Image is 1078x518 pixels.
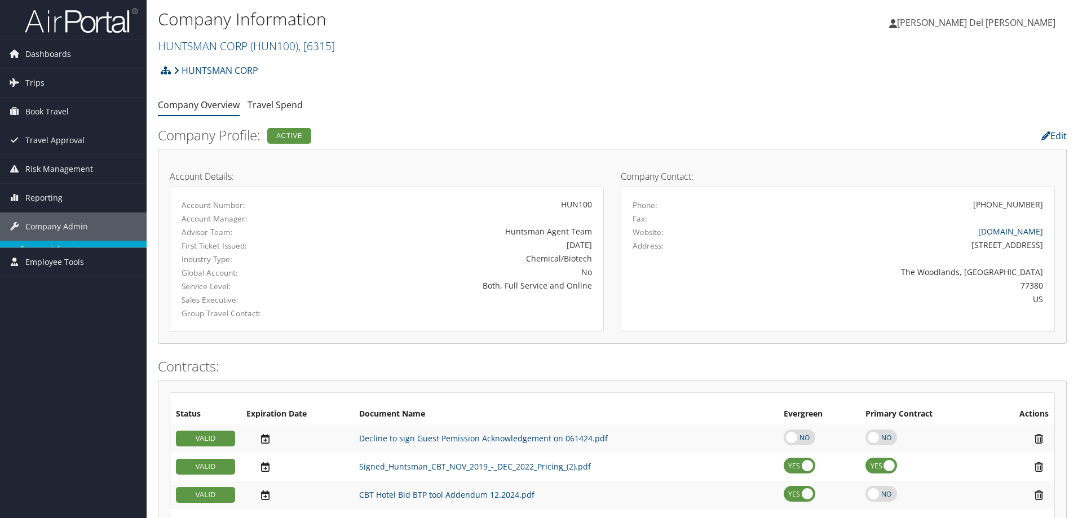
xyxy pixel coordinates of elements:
span: Book Travel [25,98,69,126]
th: Evergreen [778,404,860,424]
div: Add/Edit Date [246,489,348,501]
label: First Ticket Issued: [182,240,307,251]
div: [DATE] [324,239,592,251]
a: Company Overview [158,99,240,111]
a: Decline to sign Guest Pemission Acknowledgement on 061424.pdf [359,433,608,444]
span: Risk Management [25,155,93,183]
div: US [740,293,1044,305]
div: VALID [176,431,235,446]
h2: Contracts: [158,357,1067,376]
div: The Woodlands, [GEOGRAPHIC_DATA] [740,266,1044,278]
span: Dashboards [25,40,71,68]
i: Remove Contract [1029,433,1049,445]
span: Trips [25,69,45,97]
img: airportal-logo.png [25,7,138,34]
label: Account Manager: [182,213,307,224]
a: [DOMAIN_NAME] [978,226,1043,237]
i: Remove Contract [1029,489,1049,501]
div: VALID [176,487,235,503]
i: Remove Contract [1029,461,1049,473]
a: Edit [1041,130,1067,142]
span: , [ 6315 ] [298,38,335,54]
a: HUNTSMAN CORP [158,38,335,54]
th: Document Name [354,404,778,424]
div: Both, Full Service and Online [324,280,592,291]
div: 77380 [740,280,1044,291]
span: ( HUN100 ) [250,38,298,54]
div: Add/Edit Date [246,433,348,445]
label: Sales Executive: [182,294,307,306]
label: Phone: [633,200,657,211]
th: Expiration Date [241,404,354,424]
h4: Company Contact: [621,172,1055,181]
div: No [324,266,592,278]
label: Group Travel Contact: [182,308,307,319]
div: HUN100 [324,198,592,210]
label: Service Level: [182,281,307,292]
span: Reporting [25,184,63,212]
th: Status [170,404,241,424]
a: HUNTSMAN CORP [174,59,258,82]
label: Address: [633,240,664,251]
div: [PHONE_NUMBER] [973,198,1043,210]
div: VALID [176,459,235,475]
span: Company Admin [25,212,88,241]
a: Signed_Huntsman_CBT_NOV_2019_-_DEC_2022_Pricing_(2).pdf [359,461,591,472]
span: Employee Tools [25,248,84,276]
label: Account Number: [182,200,307,211]
span: [PERSON_NAME] Del [PERSON_NAME] [897,16,1055,29]
div: Huntsman Agent Team [324,225,592,237]
label: Global Account: [182,267,307,278]
h4: Account Details: [170,172,604,181]
a: Travel Spend [248,99,303,111]
div: Add/Edit Date [246,461,348,473]
div: Chemical/Biotech [324,253,592,264]
label: Fax: [633,213,647,224]
a: CBT Hotel Bid BTP tool Addendum 12.2024.pdf [359,489,534,500]
h1: Company Information [158,7,764,31]
label: Advisor Team: [182,227,307,238]
label: Website: [633,227,664,238]
a: [PERSON_NAME] Del [PERSON_NAME] [889,6,1067,39]
th: Primary Contract [860,404,988,424]
div: Active [267,128,311,144]
label: Industry Type: [182,254,307,265]
h2: Company Profile: [158,126,758,145]
div: [STREET_ADDRESS] [740,239,1044,251]
span: Travel Approval [25,126,85,154]
th: Actions [988,404,1054,424]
